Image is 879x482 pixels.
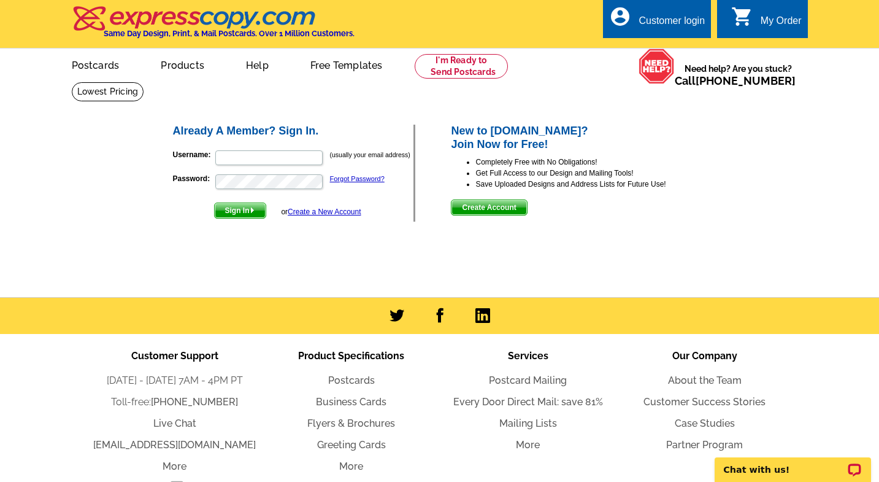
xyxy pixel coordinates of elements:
div: Customer login [639,15,705,33]
a: [PHONE_NUMBER] [696,74,796,87]
small: (usually your email address) [330,151,410,158]
div: My Order [761,15,802,33]
h2: Already A Member? Sign In. [173,125,414,138]
a: shopping_cart My Order [731,14,802,29]
a: About the Team [668,375,742,386]
img: button-next-arrow-white.png [250,208,255,213]
a: Postcard Mailing [489,375,567,386]
a: Greeting Cards [317,439,386,451]
a: Case Studies [675,418,735,429]
i: account_circle [609,6,631,28]
h4: Same Day Design, Print, & Mail Postcards. Over 1 Million Customers. [104,29,355,38]
a: Partner Program [666,439,743,451]
label: Password: [173,173,214,184]
a: Products [141,50,224,79]
a: More [339,461,363,472]
button: Sign In [214,203,266,219]
a: Customer Success Stories [643,396,766,408]
a: Forgot Password? [330,175,385,182]
span: Services [508,350,548,362]
li: Save Uploaded Designs and Address Lists for Future Use! [475,179,708,190]
h2: New to [DOMAIN_NAME]? Join Now for Free! [451,125,708,151]
li: Get Full Access to our Design and Mailing Tools! [475,168,708,179]
li: [DATE] - [DATE] 7AM - 4PM PT [86,373,263,388]
a: Business Cards [316,396,386,408]
a: Every Door Direct Mail: save 81% [453,396,603,408]
a: Help [226,50,288,79]
i: shopping_cart [731,6,753,28]
span: Product Specifications [298,350,404,362]
span: Sign In [215,203,266,218]
a: Flyers & Brochures [307,418,395,429]
iframe: LiveChat chat widget [707,443,879,482]
a: [EMAIL_ADDRESS][DOMAIN_NAME] [93,439,256,451]
a: More [163,461,186,472]
a: Postcards [328,375,375,386]
span: Customer Support [131,350,218,362]
a: Mailing Lists [499,418,557,429]
a: account_circle Customer login [609,14,705,29]
span: Need help? Are you stuck? [675,63,802,87]
a: More [516,439,540,451]
a: [PHONE_NUMBER] [151,396,238,408]
a: Postcards [52,50,139,79]
a: Live Chat [153,418,196,429]
li: Completely Free with No Obligations! [475,157,708,168]
img: help [639,49,675,84]
button: Create Account [451,200,527,216]
a: Same Day Design, Print, & Mail Postcards. Over 1 Million Customers. [72,15,355,38]
label: Username: [173,149,214,160]
a: Create a New Account [288,208,361,216]
div: or [281,206,361,217]
span: Our Company [672,350,737,362]
li: Toll-free: [86,395,263,410]
span: Create Account [451,200,526,215]
span: Call [675,74,796,87]
a: Free Templates [291,50,402,79]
